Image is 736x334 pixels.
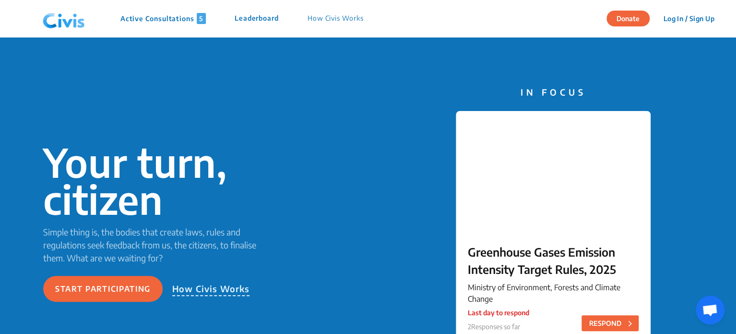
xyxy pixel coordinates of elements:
[471,322,520,331] span: Responses so far
[468,322,529,332] p: 2
[696,296,724,324] a: Open chat
[197,13,206,24] span: 5
[606,13,657,23] a: Donate
[39,4,89,33] img: navlogo.png
[468,282,639,305] p: Ministry of Environment, Forests and Climate Change
[582,315,639,331] button: RESPOND
[235,13,279,24] p: Leaderboard
[456,86,651,99] p: IN FOCUS
[172,282,250,296] p: How Civis Works
[43,144,271,218] p: Your turn, citizen
[468,308,529,318] p: Last day to respond
[43,225,271,264] p: Simple thing is, the bodies that create laws, rules and regulations seek feedback from us, the ci...
[120,13,206,24] p: Active Consultations
[606,11,650,26] button: Donate
[308,13,364,24] p: How Civis Works
[657,11,721,26] button: Log In / Sign Up
[468,243,639,278] p: Greenhouse Gases Emission Intensity Target Rules, 2025
[43,276,163,302] button: Start participating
